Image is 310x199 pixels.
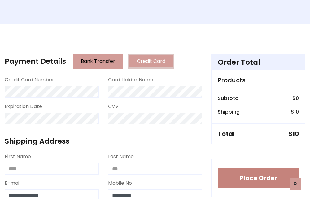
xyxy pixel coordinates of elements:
[218,168,299,188] button: Place Order
[5,57,66,66] h4: Payment Details
[108,153,134,160] label: Last Name
[5,103,42,110] label: Expiration Date
[294,108,299,115] span: 10
[218,130,235,137] h5: Total
[218,76,299,84] h5: Products
[288,130,299,137] h5: $
[218,58,299,67] h4: Order Total
[108,103,119,110] label: CVV
[218,109,240,115] h6: Shipping
[292,95,299,101] h6: $
[291,109,299,115] h6: $
[5,180,20,187] label: E-mail
[108,180,132,187] label: Mobile No
[73,54,123,69] button: Bank Transfer
[128,54,174,69] button: Credit Card
[218,95,240,101] h6: Subtotal
[5,76,54,84] label: Credit Card Number
[292,129,299,138] span: 10
[296,95,299,102] span: 0
[5,153,31,160] label: First Name
[5,137,202,145] h4: Shipping Address
[108,76,153,84] label: Card Holder Name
